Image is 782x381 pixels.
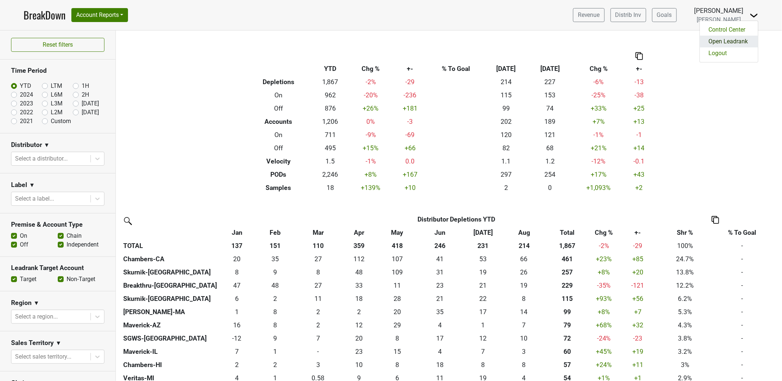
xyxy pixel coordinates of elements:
[221,281,253,290] div: 47
[255,279,295,292] td: 47.749
[56,339,61,348] span: ▼
[712,266,772,279] td: -
[312,168,349,181] td: 2,246
[417,239,463,252] th: 246
[658,305,712,319] td: 5.3%
[393,141,428,155] td: +66
[341,305,377,319] td: 1.917
[712,226,772,239] th: % To Goal: activate to sort column ascending
[219,239,255,252] th: 137
[712,279,772,292] td: -
[546,307,589,317] div: 99
[29,181,35,190] span: ▼
[256,320,294,330] div: 8
[658,266,712,279] td: 13.8%
[658,279,712,292] td: 12.2%
[221,254,253,264] div: 20
[505,307,543,317] div: 14
[599,242,609,249] span: -2%
[590,266,617,279] td: +8 %
[341,319,377,332] td: 12.083
[393,155,428,168] td: 0.0
[505,320,543,330] div: 7
[51,90,63,99] label: L6M
[484,181,529,194] td: 2
[484,102,529,115] td: 99
[484,115,529,128] td: 202
[349,128,393,141] td: -9 %
[417,292,463,305] td: 20.583
[71,8,128,22] button: Account Reports
[712,305,772,319] td: -
[463,252,504,266] td: 52.99
[295,332,341,345] td: 6.584
[121,319,219,332] th: Maverick-AZ
[504,319,544,332] td: 7.25
[341,332,377,345] td: 19.584
[67,231,82,240] label: Chain
[528,102,572,115] td: 74
[255,226,295,239] th: Feb: activate to sort column ascending
[379,267,415,277] div: 109
[377,226,417,239] th: May: activate to sort column ascending
[379,307,415,317] div: 20
[377,319,417,332] td: 29.083
[428,62,484,75] th: % To Goal
[528,155,572,168] td: 1.2
[221,267,253,277] div: 8
[312,115,349,128] td: 1,206
[379,320,415,330] div: 29
[20,117,33,126] label: 2021
[44,141,50,150] span: ▼
[377,279,417,292] td: 11.333
[572,62,625,75] th: Chg %
[505,281,543,290] div: 19
[20,108,33,117] label: 2022
[20,275,36,284] label: Target
[572,89,625,102] td: -25 %
[393,62,428,75] th: +-
[712,216,719,224] img: Copy to clipboard
[619,254,657,264] div: +85
[297,320,339,330] div: 2
[544,239,590,252] th: 1,867
[465,254,502,264] div: 53
[219,266,255,279] td: 7.833
[544,226,590,239] th: Total: activate to sort column ascending
[463,266,504,279] td: 18.75
[295,226,341,239] th: Mar: activate to sort column ascending
[625,181,653,194] td: +2
[295,279,341,292] td: 27.25
[504,266,544,279] td: 25.918
[625,128,653,141] td: -1
[417,279,463,292] td: 22.557
[544,292,590,305] th: 115.416
[379,294,415,303] div: 28
[219,292,255,305] td: 5.667
[417,319,463,332] td: 3.833
[419,281,461,290] div: 23
[245,128,312,141] th: On
[504,226,544,239] th: Aug: activate to sort column ascending
[295,252,341,266] td: 26.67
[67,275,95,284] label: Non-Target
[619,281,657,290] div: -121
[312,155,349,168] td: 1.5
[24,7,65,23] a: BreakDown
[349,102,393,115] td: +26 %
[377,239,417,252] th: 418
[20,90,33,99] label: 2024
[636,52,643,60] img: Copy to clipboard
[528,115,572,128] td: 189
[572,128,625,141] td: -1 %
[618,226,658,239] th: +-: activate to sort column ascending
[221,294,253,303] div: 6
[256,307,294,317] div: 8
[393,89,428,102] td: -236
[417,266,463,279] td: 30.834
[712,252,772,266] td: -
[349,155,393,168] td: -1 %
[544,279,590,292] th: 228.634
[504,292,544,305] td: 8.251
[750,11,758,20] img: Dropdown Menu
